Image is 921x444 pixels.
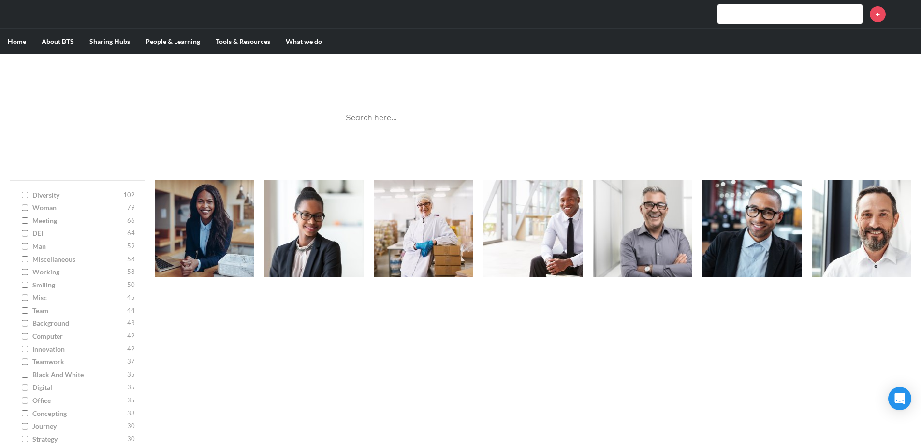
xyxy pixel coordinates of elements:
input: miscellaneous 58 [22,256,28,263]
input: woman 79 [22,204,28,211]
input: man 59 [22,243,28,250]
span: diversity [32,190,121,200]
input: digital 35 [22,384,28,391]
span: 42 [127,331,135,341]
span: 30 [127,421,135,431]
input: misc 45 [22,294,28,301]
span: 102 [123,190,135,200]
span: woman [32,203,125,213]
input: innovation 42 [22,346,28,353]
span: 37 [127,357,135,367]
input: journey 30 [22,423,28,430]
span: digital [32,383,125,392]
span: 35 [127,370,135,380]
input: Search here… [340,105,582,131]
span: 66 [127,216,135,226]
input: DEI 64 [22,230,28,237]
span: Black and White [32,370,125,380]
a: + [870,6,886,22]
input: working 58 [22,269,28,275]
label: About BTS [34,29,82,54]
label: Sharing Hubs [82,29,138,54]
span: office [32,396,125,405]
span: 58 [127,267,135,277]
span: journey [32,421,125,431]
input: concepting 33 [22,410,28,417]
span: 79 [127,203,135,213]
input: office 35 [22,397,28,404]
span: 30 [127,434,135,444]
span: 33 [127,409,135,418]
p: Best reusable photos in one place [330,85,591,96]
input: strategy 30 [22,436,28,443]
input: teamwork 37 [22,358,28,365]
span: 45 [127,293,135,302]
span: 58 [127,255,135,264]
span: meeting [32,216,125,226]
input: background 43 [22,320,28,327]
input: Black and White 35 [22,372,28,378]
span: 35 [127,396,135,405]
span: strategy [32,434,125,444]
input: computer 42 [22,333,28,340]
input: team 44 [22,307,28,314]
input: diversity 102 [22,192,28,199]
h1: Image Gallery [330,64,591,86]
label: Tools & Resources [208,29,278,54]
span: computer [32,331,125,341]
span: 44 [127,306,135,315]
span: 42 [127,344,135,354]
span: 43 [127,318,135,328]
span: DEI [32,229,125,238]
span: teamwork [32,357,125,367]
span: 64 [127,229,135,238]
span: concepting [32,409,125,418]
img: Patrick Kammerer [893,2,916,26]
span: smiling [32,280,125,290]
span: innovation [32,344,125,354]
a: Profile [893,2,916,26]
a: Ask a Question/Provide Feedback [404,141,517,150]
input: smiling 50 [22,282,28,288]
span: misc [32,293,125,302]
span: team [32,306,125,315]
span: background [32,318,125,328]
span: working [32,267,125,277]
label: What we do [278,29,330,54]
span: miscellaneous [32,255,125,264]
span: 35 [127,383,135,392]
input: meeting 66 [22,217,28,224]
label: People & Learning [138,29,208,54]
span: 50 [127,280,135,290]
span: man [32,242,125,251]
div: Open Intercom Messenger [888,387,911,410]
span: 59 [127,242,135,251]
